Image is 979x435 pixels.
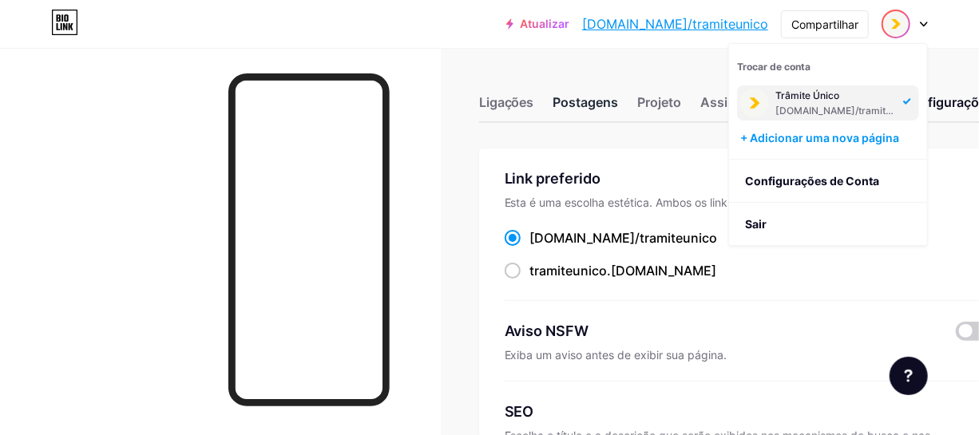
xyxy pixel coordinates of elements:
font: [DOMAIN_NAME]/ [530,230,640,246]
img: Pedro Rios [883,11,909,37]
font: tramiteunico [530,263,608,279]
font: Trâmite Único [775,89,839,101]
font: Compartilhar [791,18,858,31]
font: tramiteunico [640,230,718,246]
a: [DOMAIN_NAME]/tramiteunico [582,14,768,34]
font: Postagens [553,94,619,110]
font: SEO [505,403,534,420]
font: [DOMAIN_NAME]/tramiteunico [582,16,768,32]
a: Configurações de Conta [729,160,927,203]
font: + Adicionar uma nova página [740,131,899,144]
font: Projeto [638,94,682,110]
font: Atualizar [520,17,569,30]
font: Exiba um aviso antes de exibir sua página. [505,348,727,362]
font: Sair [745,217,767,231]
font: .[DOMAIN_NAME] [608,263,717,279]
font: Esta é uma escolha estética. Ambos os links são utilizáveis. [505,196,813,209]
font: Trocar de conta [737,61,811,73]
font: Ligações [479,94,534,110]
font: Aviso NSFW [505,322,589,339]
img: Pedro Rios [740,89,769,117]
font: Assinantes [701,94,771,110]
font: [DOMAIN_NAME]/tramiteunico [775,105,916,117]
font: Configurações de Conta [745,174,879,188]
font: Link preferido [505,170,601,187]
